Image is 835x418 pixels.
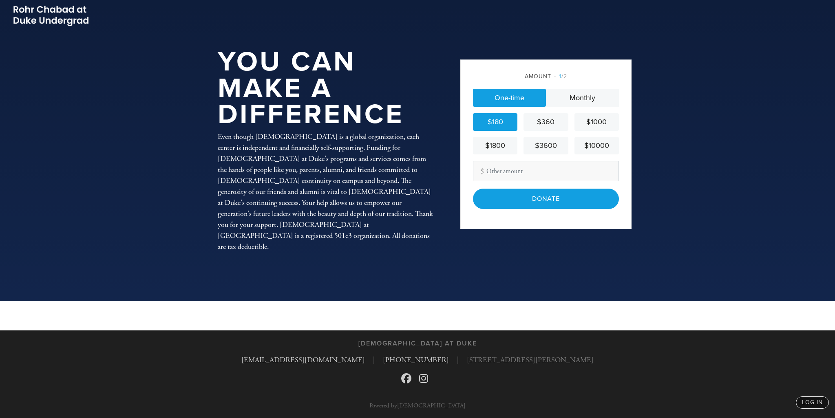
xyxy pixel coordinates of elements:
div: $180 [476,117,514,128]
img: Picture2_0.png [12,4,90,27]
a: $10000 [574,137,619,154]
a: [EMAIL_ADDRESS][DOMAIN_NAME] [241,355,365,365]
a: log in [796,396,829,409]
a: $1000 [574,113,619,131]
div: Even though [DEMOGRAPHIC_DATA] is a global organization, each center is independent and financial... [218,131,434,252]
h3: [DEMOGRAPHIC_DATA] At Duke [358,340,477,348]
a: One-time [473,89,546,107]
span: [STREET_ADDRESS][PERSON_NAME] [467,354,594,365]
div: $360 [527,117,565,128]
a: [PHONE_NUMBER] [383,355,449,365]
p: Powered by [369,403,466,409]
a: $360 [524,113,568,131]
a: $1800 [473,137,517,154]
input: Donate [473,189,619,209]
div: $10000 [578,140,616,151]
span: | [373,354,375,365]
a: $3600 [524,137,568,154]
input: Other amount [473,161,619,181]
a: $180 [473,113,517,131]
div: Amount [473,72,619,81]
div: $1800 [476,140,514,151]
span: | [457,354,459,365]
a: [DEMOGRAPHIC_DATA] [397,402,466,409]
div: $1000 [578,117,616,128]
h1: You Can Make a Difference [218,49,434,128]
span: 1 [559,73,561,80]
div: $3600 [527,140,565,151]
a: Monthly [546,89,619,107]
span: /2 [554,73,567,80]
